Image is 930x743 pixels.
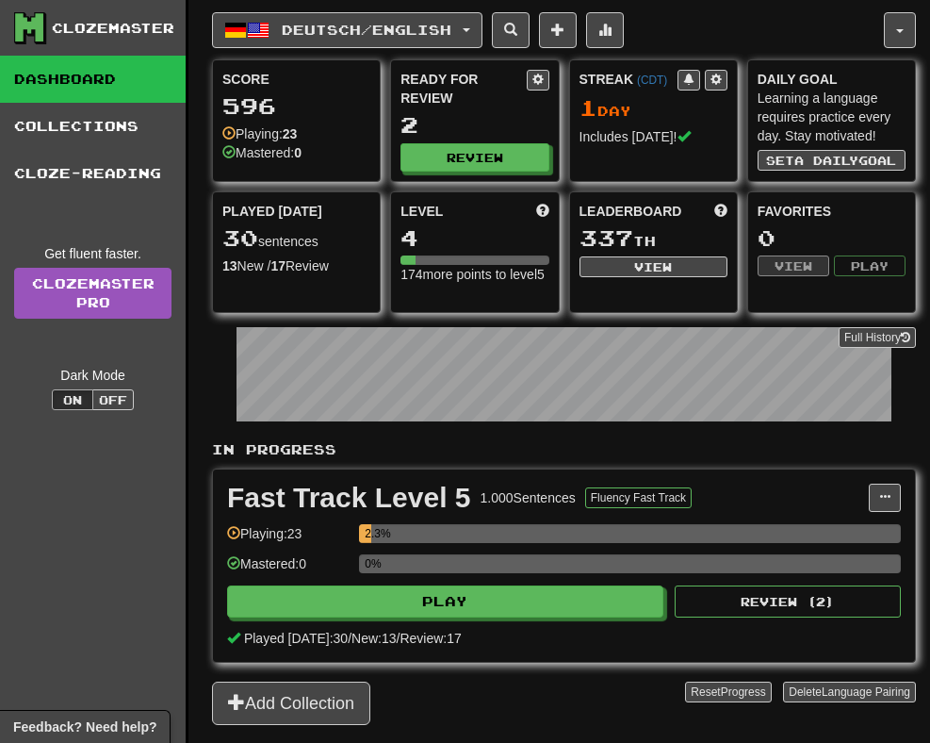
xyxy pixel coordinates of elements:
[222,256,370,275] div: New / Review
[822,685,910,699] span: Language Pairing
[579,224,633,251] span: 337
[721,685,766,699] span: Progress
[579,94,597,121] span: 1
[348,631,351,646] span: /
[758,202,906,221] div: Favorites
[227,484,471,512] div: Fast Track Level 5
[579,202,682,221] span: Leaderboard
[282,22,451,38] span: Deutsch / English
[839,327,916,348] button: Full History
[222,70,370,89] div: Score
[222,124,297,143] div: Playing:
[758,256,829,276] button: View
[270,258,286,273] strong: 17
[400,226,548,250] div: 4
[714,202,727,221] span: This week in points, UTC
[52,389,93,410] button: On
[400,113,548,137] div: 2
[675,586,901,618] button: Review (2)
[400,143,548,172] button: Review
[783,682,916,702] button: DeleteLanguage Pairing
[222,258,237,273] strong: 13
[637,74,667,87] a: (CDT)
[222,224,258,251] span: 30
[579,226,727,251] div: th
[685,682,771,702] button: ResetProgress
[400,631,461,646] span: Review: 17
[14,244,171,263] div: Get fluent faster.
[283,126,298,141] strong: 23
[586,12,624,48] button: More stats
[227,524,350,555] div: Playing: 23
[758,150,906,171] button: Seta dailygoal
[14,268,171,319] a: ClozemasterPro
[834,256,906,276] button: Play
[400,202,443,221] span: Level
[758,89,906,145] div: Learning a language requires practice every day. Stay motivated!
[492,12,530,48] button: Search sentences
[539,12,577,48] button: Add sentence to collection
[536,202,549,221] span: Score more points to level up
[212,12,482,48] button: Deutsch/English
[481,488,576,507] div: 1.000 Sentences
[351,631,396,646] span: New: 13
[222,94,370,118] div: 596
[758,70,906,89] div: Daily Goal
[92,389,134,410] button: Off
[579,70,677,89] div: Streak
[400,265,548,284] div: 174 more points to level 5
[52,19,174,38] div: Clozemaster
[244,631,348,646] span: Played [DATE]: 30
[227,554,350,586] div: Mastered: 0
[758,226,906,250] div: 0
[585,487,692,508] button: Fluency Fast Track
[400,70,526,107] div: Ready for Review
[14,366,171,385] div: Dark Mode
[227,586,663,618] button: Play
[222,202,322,221] span: Played [DATE]
[13,718,156,736] span: Open feedback widget
[579,256,727,277] button: View
[397,631,400,646] span: /
[365,524,371,543] div: 2.3%
[294,145,302,160] strong: 0
[212,440,916,459] p: In Progress
[212,682,370,725] button: Add Collection
[222,226,370,251] div: sentences
[794,154,858,167] span: a daily
[222,143,302,162] div: Mastered:
[579,96,727,121] div: Day
[579,127,727,146] div: Includes [DATE]!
